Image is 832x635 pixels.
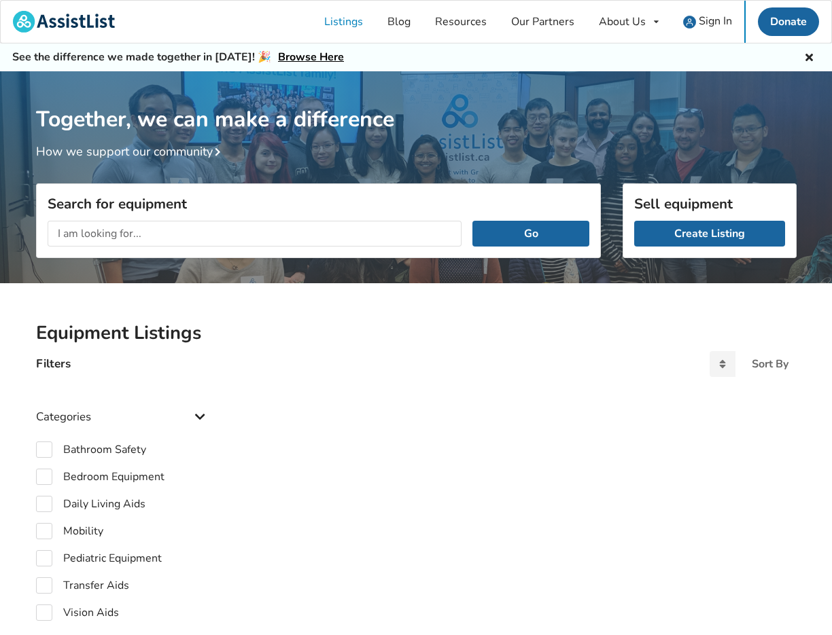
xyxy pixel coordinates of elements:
h1: Together, we can make a difference [36,71,797,133]
label: Bathroom Safety [36,441,146,458]
a: Blog [375,1,423,43]
label: Mobility [36,523,103,539]
img: user icon [683,16,696,29]
a: Donate [758,7,819,36]
span: Sign In [699,14,732,29]
a: Browse Here [278,50,344,65]
div: Categories [36,382,210,431]
a: user icon Sign In [671,1,744,43]
img: assistlist-logo [13,11,115,33]
label: Vision Aids [36,604,119,621]
a: Resources [423,1,499,43]
h5: See the difference we made together in [DATE]! 🎉 [12,50,344,65]
label: Daily Living Aids [36,496,145,512]
a: Listings [312,1,375,43]
label: Transfer Aids [36,577,129,594]
a: How we support our community [36,143,226,160]
h3: Sell equipment [634,195,785,213]
label: Pediatric Equipment [36,550,162,566]
a: Our Partners [499,1,587,43]
div: About Us [599,16,646,27]
input: I am looking for... [48,221,462,247]
button: Go [472,221,589,247]
h3: Search for equipment [48,195,589,213]
label: Bedroom Equipment [36,469,164,485]
h4: Filters [36,356,71,371]
a: Create Listing [634,221,785,247]
div: Sort By [752,359,788,369]
h2: Equipment Listings [36,321,797,345]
